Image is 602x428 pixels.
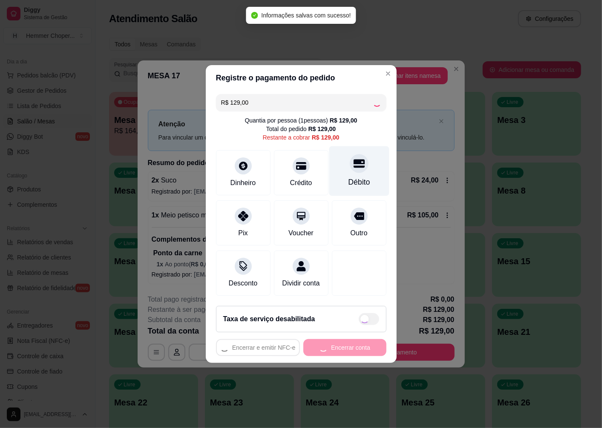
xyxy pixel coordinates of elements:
[290,178,312,188] div: Crédito
[266,125,336,133] div: Total do pedido
[348,177,370,188] div: Débito
[381,67,395,80] button: Close
[229,278,258,288] div: Desconto
[312,133,340,142] div: R$ 129,00
[251,12,258,19] span: check-circle
[261,12,351,19] span: Informações salvas com sucesso!
[223,314,315,324] h2: Taxa de serviço desabilitada
[230,178,256,188] div: Dinheiro
[245,116,357,125] div: Quantia por pessoa ( 1 pessoas)
[308,125,336,133] div: R$ 129,00
[206,65,397,91] header: Registre o pagamento do pedido
[263,133,340,142] div: Restante a cobrar
[238,228,248,238] div: Pix
[282,278,320,288] div: Dividir conta
[288,228,314,238] div: Voucher
[330,116,357,125] div: R$ 129,00
[221,94,373,111] input: Ex.: hambúrguer de cordeiro
[373,98,381,107] div: Loading
[350,228,367,238] div: Outro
